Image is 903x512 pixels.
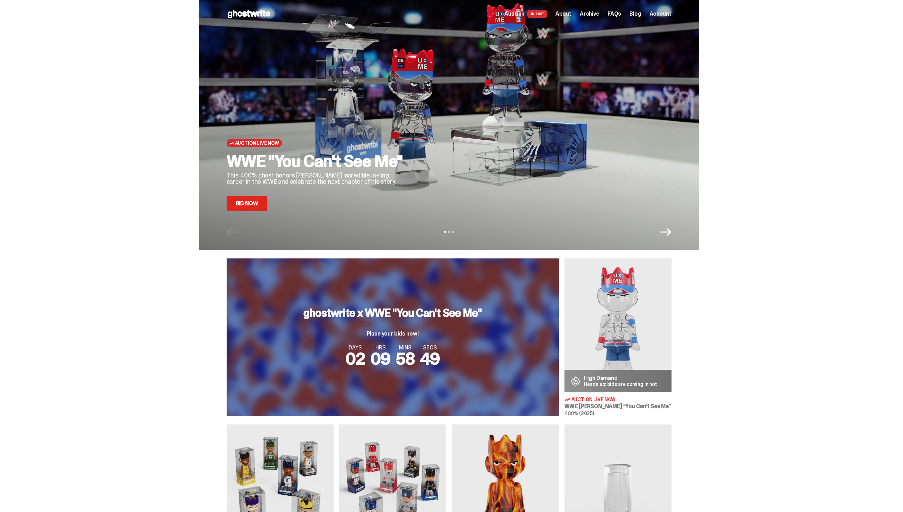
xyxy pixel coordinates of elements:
[396,348,415,370] span: 58
[371,345,390,350] span: HRS
[504,10,547,18] a: Auction LIVE
[629,11,641,17] a: Blog
[345,345,365,350] span: DAYS
[420,345,440,350] span: SECS
[371,348,390,370] span: 09
[444,231,446,233] button: View slide 1
[303,331,482,337] p: Place your bids now!
[564,258,672,392] img: You Can't See Me
[580,11,599,17] a: Archive
[564,258,672,416] a: You Can't See Me High Demand Heads up: bids are coming in hot Auction Live Now
[650,11,672,17] a: Account
[564,404,672,409] h3: WWE [PERSON_NAME] “You Can't See Me”
[227,196,267,211] a: Bid Now
[571,397,616,402] span: Auction Live Now
[345,348,365,370] span: 02
[420,348,440,370] span: 49
[448,231,450,233] button: View slide 2
[452,231,454,233] button: View slide 3
[527,10,547,18] span: LIVE
[303,307,482,319] h3: ghostwrite x WWE "You Can't See Me"
[584,375,658,381] p: High Demand
[396,345,415,350] span: MINS
[227,153,407,170] h2: WWE "You Can't See Me"
[584,382,658,387] p: Heads up: bids are coming in hot
[555,11,571,17] a: About
[564,410,594,416] span: 400% (2025)
[660,226,672,238] button: Next
[608,11,621,17] a: FAQs
[504,11,524,17] span: Auction
[235,140,279,146] span: Auction Live Now
[227,172,407,185] p: This 400% ghost honors [PERSON_NAME] incredible in-ring career in the WWE and celebrate the next ...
